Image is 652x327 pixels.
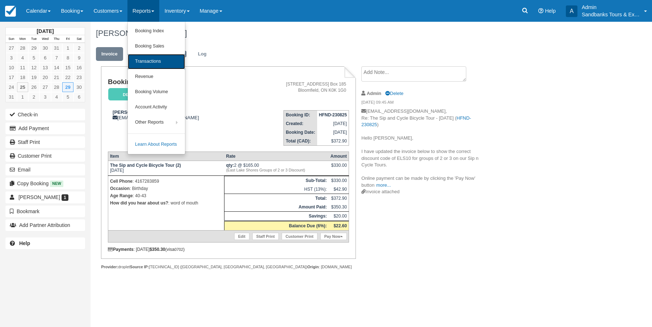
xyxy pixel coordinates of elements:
[6,92,17,102] a: 31
[62,92,73,102] a: 5
[108,88,163,101] em: Deposit
[62,194,68,201] span: 1
[50,181,63,187] span: New
[110,193,133,198] strong: Age Range
[39,43,51,53] a: 30
[128,137,185,152] a: Learn About Reports
[317,137,349,146] td: $372.90
[582,4,640,11] p: Admin
[124,47,143,61] a: Edit
[37,28,54,34] strong: [DATE]
[130,265,149,269] strong: Source IP:
[224,185,329,194] td: HST (13%):
[226,163,234,168] strong: qty
[224,203,329,212] th: Amount Paid:
[252,233,279,240] a: Staff Print
[110,185,222,192] p: : Birthday
[110,178,222,185] p: : 4167283859
[108,152,224,161] th: Item
[128,115,185,130] a: Other Reports
[128,84,185,100] a: Booking Volume
[101,264,356,270] div: droplet [TECHNICAL_ID] ([GEOGRAPHIC_DATA], [GEOGRAPHIC_DATA], [GEOGRAPHIC_DATA]) : [DOMAIN_NAME]
[28,53,39,63] a: 5
[6,43,17,53] a: 27
[566,5,577,17] div: A
[5,237,85,249] a: Help
[224,161,329,176] td: 2 @ $165.00
[5,164,85,175] button: Email
[39,53,51,63] a: 6
[174,247,183,252] small: 0702
[110,200,168,206] strong: How did you hear about us?
[39,73,51,82] a: 20
[73,35,85,43] th: Sat
[62,63,73,73] a: 15
[128,54,185,69] a: Transactions
[51,35,62,43] th: Thu
[108,78,248,86] h1: Booking Invoice
[282,233,317,240] a: Customer Print
[5,123,85,134] button: Add Payment
[17,82,28,92] a: 25
[28,92,39,102] a: 2
[5,206,85,217] button: Bookmark
[329,152,349,161] th: Amount
[224,152,329,161] th: Rate
[376,182,391,188] a: more...
[5,191,85,203] a: [PERSON_NAME] 1
[538,8,543,13] i: Help
[127,22,185,154] ul: Reports
[319,112,347,117] strong: HFND-230825
[110,186,130,191] strong: Occasion
[18,194,60,200] span: [PERSON_NAME]
[331,163,347,174] div: $330.00
[251,81,346,94] address: [STREET_ADDRESS] Box 185 Bloomfield, ON K0K 1G0
[51,63,62,73] a: 14
[226,168,327,172] em: (East Lake Shores Groups of 2 or 3 Discount)
[5,219,85,231] button: Add Partner Attribution
[329,176,349,185] td: $330.00
[62,73,73,82] a: 22
[28,35,39,43] th: Tue
[329,194,349,203] td: $372.90
[284,128,317,137] th: Booking Date:
[317,128,349,137] td: [DATE]
[110,163,181,168] strong: The Sip and Cycle Bicycle Tour (2)
[5,6,16,17] img: checkfront-main-nav-mini-logo.png
[224,212,329,221] th: Savings:
[51,73,62,82] a: 21
[73,73,85,82] a: 23
[17,43,28,53] a: 28
[110,199,222,207] p: : word of mouth
[108,247,349,252] div: : [DATE] (visa )
[5,136,85,148] a: Staff Print
[361,189,483,195] div: Invoice attached
[73,53,85,63] a: 9
[128,39,185,54] a: Booking Sales
[96,29,574,38] h1: [PERSON_NAME],
[545,8,556,14] span: Help
[284,111,317,120] th: Booking ID:
[128,24,185,39] a: Booking Index
[28,73,39,82] a: 19
[110,192,222,199] p: : 40-43
[62,82,73,92] a: 29
[17,73,28,82] a: 18
[329,203,349,212] td: $350.30
[128,69,185,84] a: Revenue
[385,91,403,96] a: Delete
[73,92,85,102] a: 6
[73,63,85,73] a: 16
[28,63,39,73] a: 12
[193,47,212,61] a: Log
[582,11,640,18] p: Sandbanks Tours & Experiences
[5,178,85,189] button: Copy Booking New
[224,221,329,231] th: Balance Due (6%):
[108,109,248,120] div: [EMAIL_ADDRESS][DOMAIN_NAME]
[6,73,17,82] a: 17
[17,63,28,73] a: 11
[28,43,39,53] a: 29
[39,63,51,73] a: 13
[108,247,134,252] strong: Payments
[361,99,483,107] em: [DATE] 09:45 AM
